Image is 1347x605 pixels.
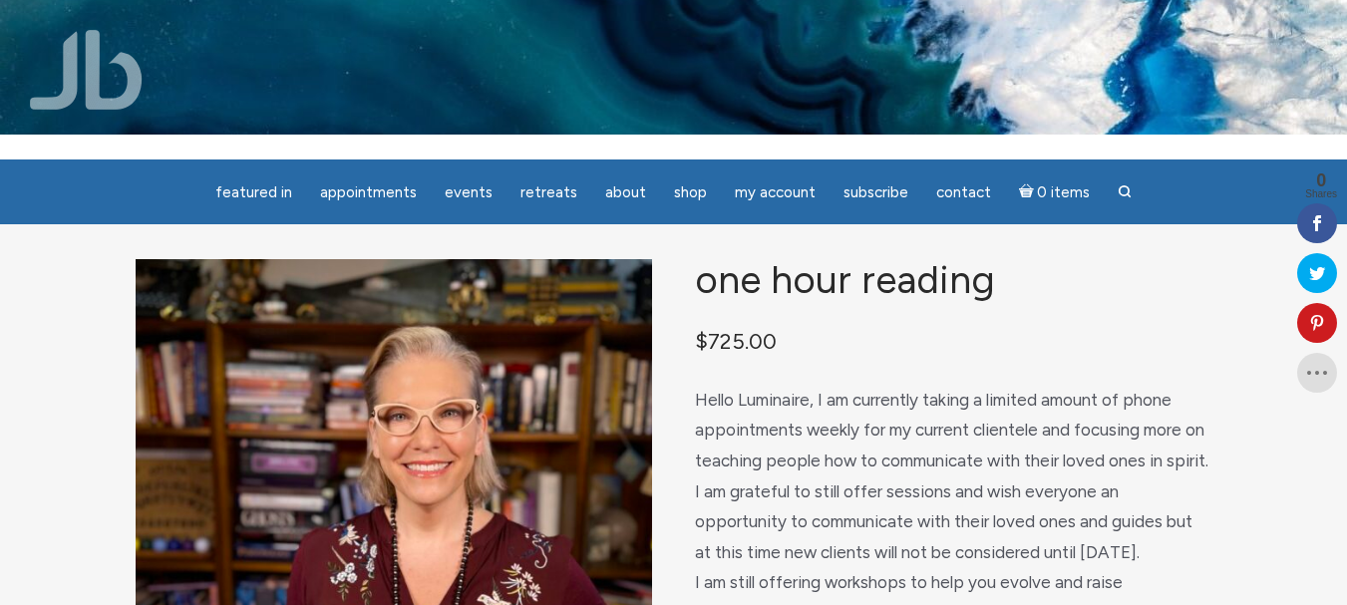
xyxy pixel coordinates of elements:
[593,173,658,212] a: About
[508,173,589,212] a: Retreats
[936,183,991,201] span: Contact
[308,173,429,212] a: Appointments
[924,173,1003,212] a: Contact
[662,173,719,212] a: Shop
[320,183,417,201] span: Appointments
[695,328,777,354] bdi: 725.00
[605,183,646,201] span: About
[1037,185,1090,200] span: 0 items
[1305,189,1337,199] span: Shares
[433,173,505,212] a: Events
[695,328,708,354] span: $
[674,183,707,201] span: Shop
[1019,183,1038,201] i: Cart
[832,173,920,212] a: Subscribe
[735,183,816,201] span: My Account
[695,259,1211,302] h1: One Hour Reading
[1007,171,1103,212] a: Cart0 items
[520,183,577,201] span: Retreats
[215,183,292,201] span: featured in
[30,30,143,110] img: Jamie Butler. The Everyday Medium
[843,183,908,201] span: Subscribe
[723,173,828,212] a: My Account
[445,183,493,201] span: Events
[1305,171,1337,189] span: 0
[203,173,304,212] a: featured in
